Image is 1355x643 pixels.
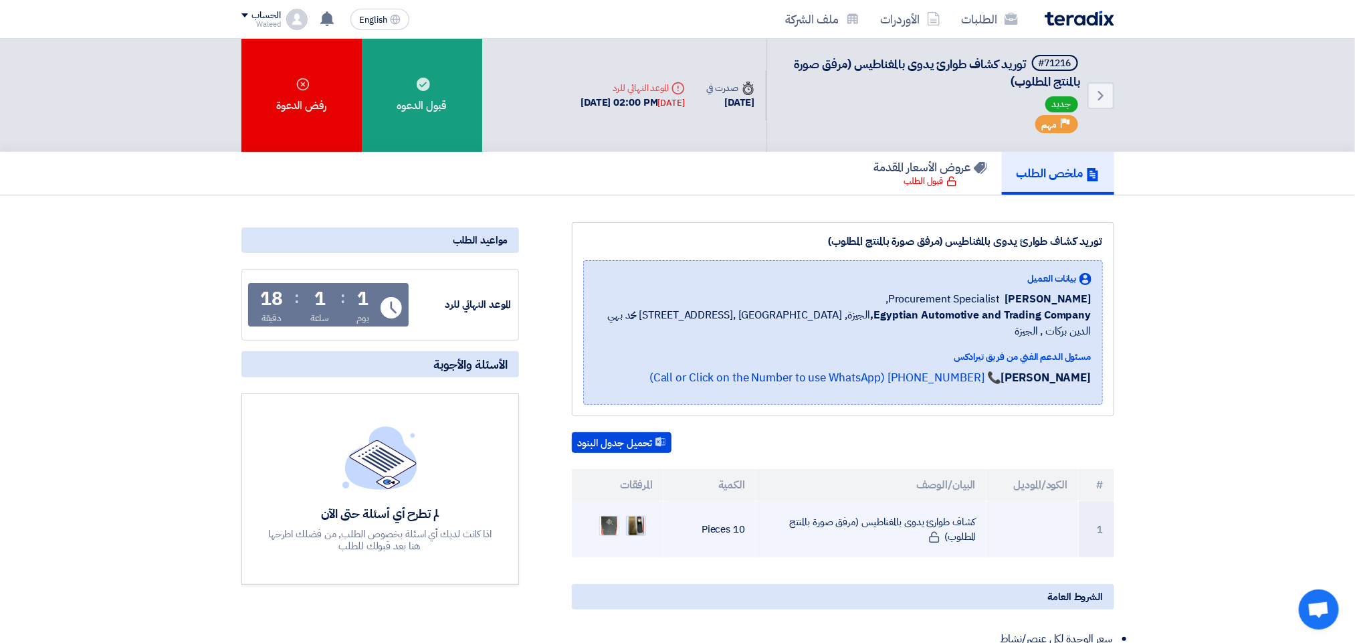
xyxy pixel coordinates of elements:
[252,10,281,21] div: الحساب
[795,55,1081,90] span: توريد كشاف طوارئ يدوى بالمغناطيس (مرفق صورة بالمنتج المطلوب)
[756,501,986,557] td: كشاف طوارئ يدوى بالمغناطيس (مرفق صورة بالمنتج المطلوب)
[357,290,369,308] div: 1
[951,3,1029,35] a: الطلبات
[986,469,1079,501] th: الكود/الموديل
[260,290,283,308] div: 18
[756,469,986,501] th: البيان/الوصف
[1079,469,1114,501] th: #
[870,307,1091,323] b: Egyptian Automotive and Trading Company,
[314,290,326,308] div: 1
[1042,118,1057,131] span: مهم
[411,297,512,312] div: الموعد النهائي للرد
[870,3,951,35] a: الأوردرات
[663,501,756,557] td: 10 Pieces
[663,469,756,501] th: الكمية
[350,9,409,30] button: English
[286,9,308,30] img: profile_test.png
[340,286,345,310] div: :
[904,175,957,188] div: قبول الطلب
[1039,59,1071,68] div: #71216
[859,152,1002,195] a: عروض الأسعار المقدمة قبول الطلب
[294,286,299,310] div: :
[241,39,362,152] div: رفض الدعوة
[885,291,1000,307] span: Procurement Specialist,
[706,95,754,110] div: [DATE]
[342,426,417,489] img: empty_state_list.svg
[1045,11,1114,26] img: Teradix logo
[1045,96,1078,112] span: جديد
[595,307,1091,339] span: الجيزة, [GEOGRAPHIC_DATA] ,[STREET_ADDRESS] محمد بهي الدين بركات , الجيزة
[1002,152,1114,195] a: ملخص الطلب
[627,514,645,538] img: __1756382332757.jpg
[434,357,508,372] span: الأسئلة والأجوبة
[583,234,1103,250] div: توريد كشاف طوارئ يدوى بالمغناطيس (مرفق صورة بالمنتج المطلوب)
[783,55,1081,90] h5: توريد كشاف طوارئ يدوى بالمغناطيس (مرفق صورة بالمنتج المطلوب)
[595,350,1091,364] div: مسئول الدعم الفني من فريق تيرادكس
[1028,272,1077,286] span: بيانات العميل
[649,369,1001,386] a: 📞 [PHONE_NUMBER] (Call or Click on the Number to use WhatsApp)
[262,311,282,325] div: دقيقة
[310,311,330,325] div: ساعة
[266,528,494,552] div: اذا كانت لديك أي اسئلة بخصوص الطلب, من فضلك اطرحها هنا بعد قبولك للطلب
[581,81,685,95] div: الموعد النهائي للرد
[1017,165,1100,181] h5: ملخص الطلب
[600,511,619,542] img: __1756382340183.jpg
[1001,369,1091,386] strong: [PERSON_NAME]
[874,159,987,175] h5: عروض الأسعار المقدمة
[1299,589,1339,630] a: Open chat
[356,311,369,325] div: يوم
[572,469,664,501] th: المرفقات
[572,432,671,454] button: تحميل جدول البنود
[1005,291,1091,307] span: [PERSON_NAME]
[658,96,685,110] div: [DATE]
[1079,501,1114,557] td: 1
[266,506,494,521] div: لم تطرح أي أسئلة حتى الآن
[581,95,685,110] div: [DATE] 02:00 PM
[706,81,754,95] div: صدرت في
[241,227,519,253] div: مواعيد الطلب
[1048,589,1104,604] span: الشروط العامة
[241,21,281,28] div: Waleed
[362,39,482,152] div: قبول الدعوه
[359,15,387,25] span: English
[775,3,870,35] a: ملف الشركة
